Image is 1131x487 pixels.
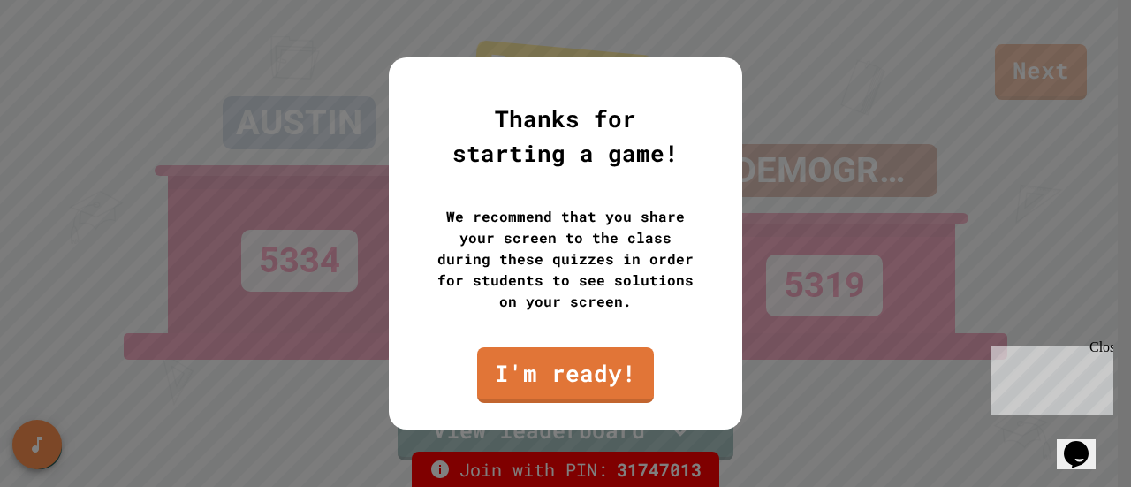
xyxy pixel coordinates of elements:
iframe: chat widget [1057,416,1113,469]
div: Chat with us now!Close [7,7,122,112]
a: I'm ready! [477,347,654,403]
iframe: chat widget [984,339,1113,415]
div: We recommend that you share your screen to the class during these quizzes in order for students t... [433,206,698,312]
div: Thanks for starting a game! [433,102,698,171]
